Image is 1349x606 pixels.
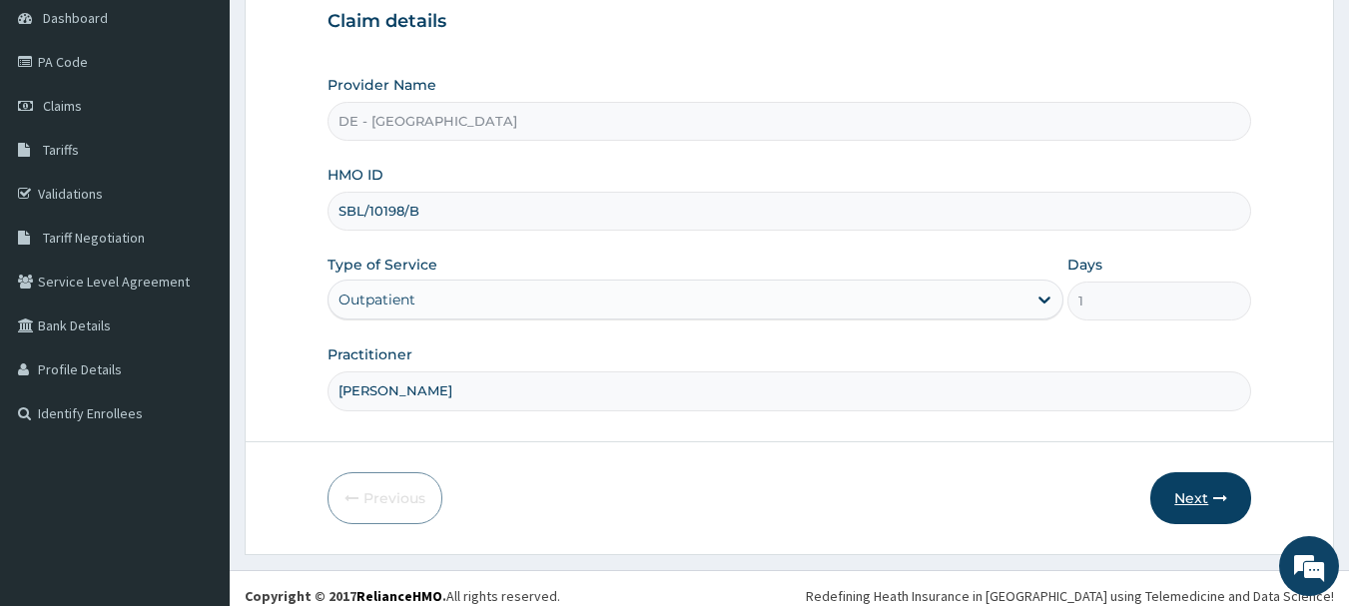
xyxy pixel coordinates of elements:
button: Next [1150,472,1251,524]
label: Practitioner [328,344,412,364]
span: Tariff Negotiation [43,229,145,247]
label: Days [1067,255,1102,275]
strong: Copyright © 2017 . [245,587,446,605]
span: Claims [43,97,82,115]
img: d_794563401_company_1708531726252_794563401 [37,100,81,150]
input: Enter Name [328,371,1252,410]
div: Outpatient [338,290,415,309]
label: Provider Name [328,75,436,95]
div: Chat with us now [104,112,336,138]
span: Dashboard [43,9,108,27]
button: Previous [328,472,442,524]
input: Enter HMO ID [328,192,1252,231]
label: HMO ID [328,165,383,185]
h3: Claim details [328,11,1252,33]
span: We're online! [116,178,276,379]
span: Tariffs [43,141,79,159]
div: Minimize live chat window [328,10,375,58]
a: RelianceHMO [356,587,442,605]
div: Redefining Heath Insurance in [GEOGRAPHIC_DATA] using Telemedicine and Data Science! [806,586,1334,606]
label: Type of Service [328,255,437,275]
textarea: Type your message and hit 'Enter' [10,398,380,468]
